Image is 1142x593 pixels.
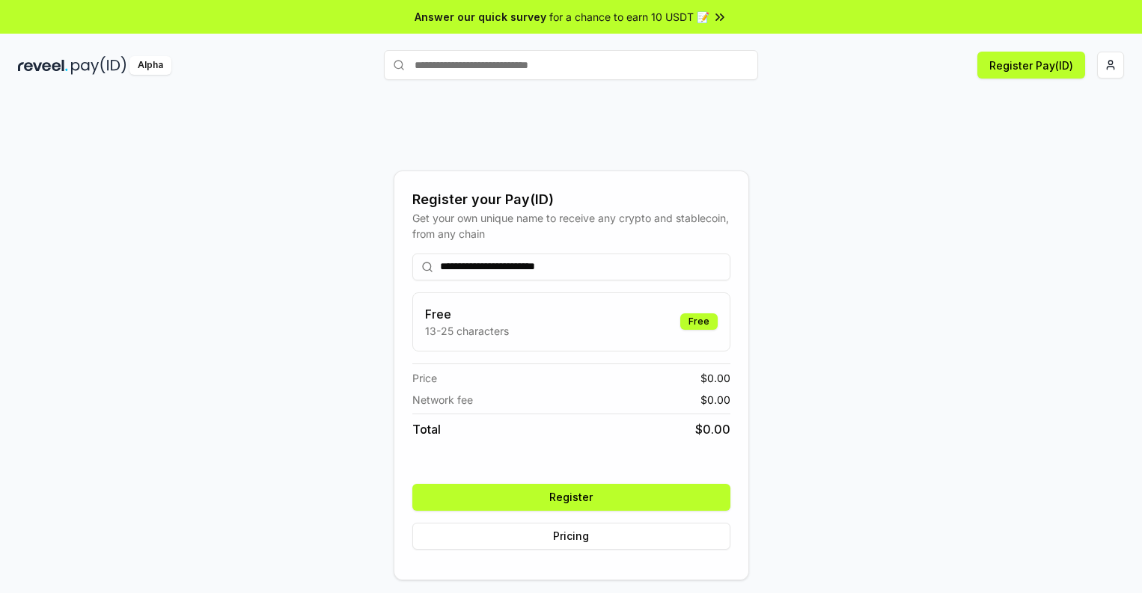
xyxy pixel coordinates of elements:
[977,52,1085,79] button: Register Pay(ID)
[695,420,730,438] span: $ 0.00
[129,56,171,75] div: Alpha
[412,370,437,386] span: Price
[412,210,730,242] div: Get your own unique name to receive any crypto and stablecoin, from any chain
[412,523,730,550] button: Pricing
[18,56,68,75] img: reveel_dark
[412,392,473,408] span: Network fee
[71,56,126,75] img: pay_id
[415,9,546,25] span: Answer our quick survey
[425,305,509,323] h3: Free
[412,484,730,511] button: Register
[549,9,709,25] span: for a chance to earn 10 USDT 📝
[680,313,718,330] div: Free
[700,392,730,408] span: $ 0.00
[425,323,509,339] p: 13-25 characters
[412,420,441,438] span: Total
[412,189,730,210] div: Register your Pay(ID)
[700,370,730,386] span: $ 0.00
